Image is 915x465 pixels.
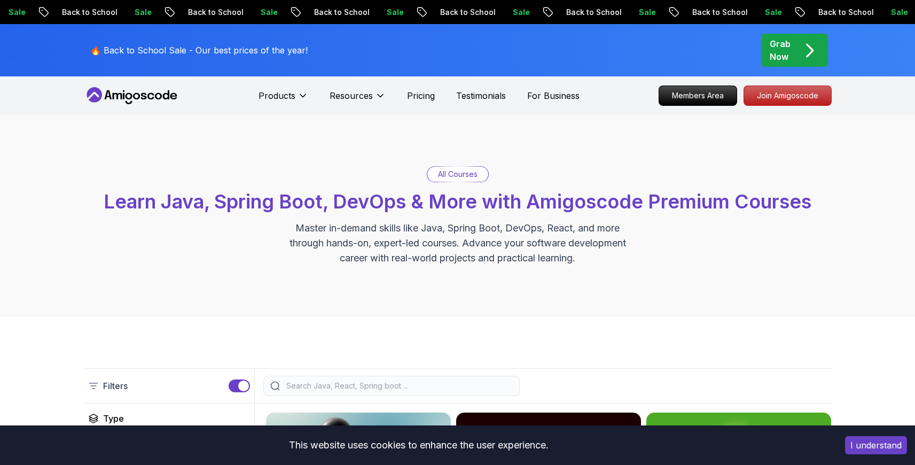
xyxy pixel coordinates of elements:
[456,89,506,102] a: Testimonials
[659,86,737,105] p: Members Area
[377,7,411,18] p: Sale
[103,412,124,425] h2: Type
[503,7,537,18] p: Sale
[430,7,503,18] p: Back to School
[659,86,737,106] a: Members Area
[881,7,915,18] p: Sale
[278,221,637,266] p: Master in-demand skills like Java, Spring Boot, DevOps, React, and more through hands-on, expert-...
[770,37,791,63] p: Grab Now
[251,7,285,18] p: Sale
[330,89,386,111] button: Resources
[527,89,580,102] a: For Business
[178,7,251,18] p: Back to School
[744,86,831,105] p: Join Amigoscode
[845,436,907,454] button: Accept cookies
[90,44,308,57] p: 🔥 Back to School Sale - Our best prices of the year!
[52,7,124,18] p: Back to School
[103,379,128,392] p: Filters
[407,89,435,102] a: Pricing
[284,381,513,391] input: Search Java, React, Spring boot ...
[259,89,295,102] p: Products
[8,433,829,457] div: This website uses cookies to enhance the user experience.
[438,169,478,180] p: All Courses
[682,7,755,18] p: Back to School
[330,89,373,102] p: Resources
[104,190,811,213] span: Learn Java, Spring Boot, DevOps & More with Amigoscode Premium Courses
[808,7,881,18] p: Back to School
[755,7,789,18] p: Sale
[629,7,663,18] p: Sale
[124,7,159,18] p: Sale
[744,86,832,106] a: Join Amigoscode
[556,7,629,18] p: Back to School
[304,7,377,18] p: Back to School
[259,89,308,111] button: Products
